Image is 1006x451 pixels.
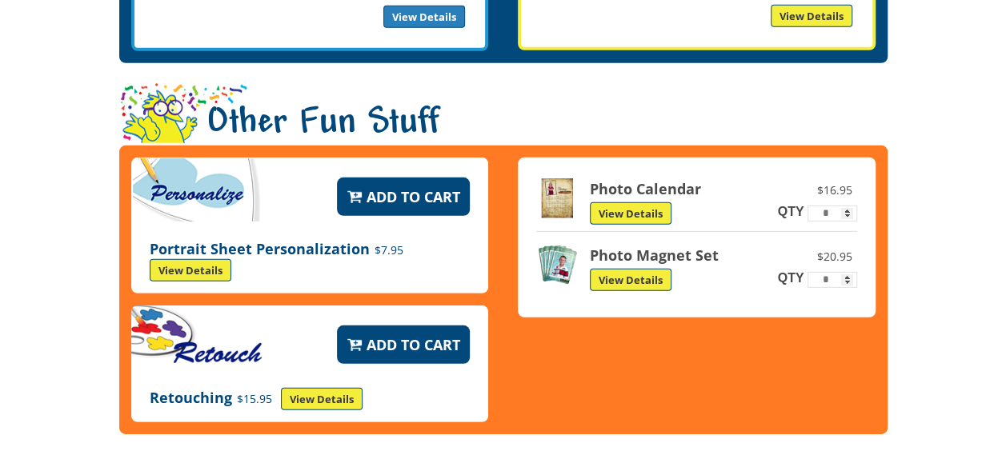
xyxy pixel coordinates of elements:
label: QTY [776,271,804,285]
img: Photo Calendar [536,178,578,219]
span: $20.95 [812,248,857,265]
strong: Photo Magnet Set [590,245,719,265]
span: $7.95 [370,242,408,257]
p: Retouching [150,388,470,410]
strong: Photo Calendar [590,179,701,198]
span: $16.95 [812,182,857,199]
label: QTY [776,205,804,218]
button: Add to Cart [337,178,470,216]
a: View Details [590,269,671,291]
a: View Details [150,259,231,281]
a: View Details [281,388,363,410]
h1: Other Fun Stuff [119,83,888,166]
a: View Details [590,202,671,225]
p: Portrait Sheet Personalization [150,240,470,281]
button: Add to Cart [337,325,470,364]
img: Photo Magnet Set [536,244,578,285]
a: View Details [383,6,465,28]
a: View Details [771,5,852,27]
span: $15.95 [232,391,277,406]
